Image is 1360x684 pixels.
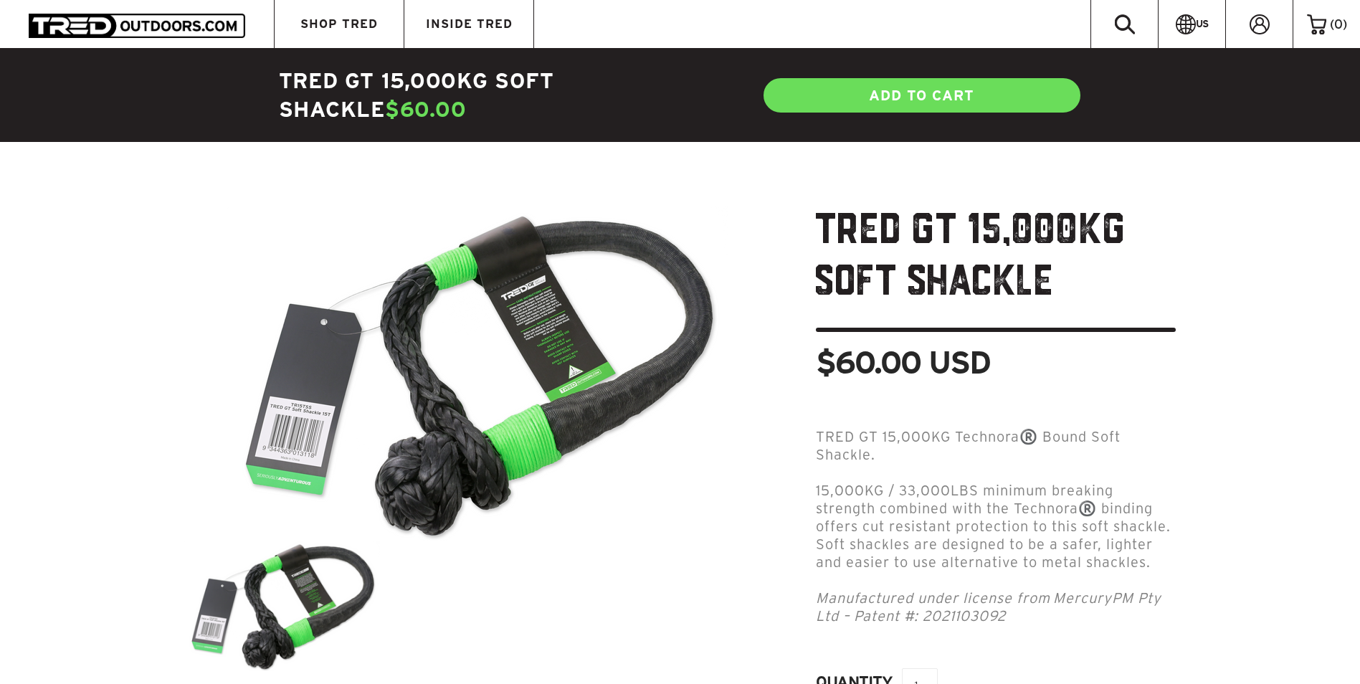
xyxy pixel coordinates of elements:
span: $60.00 USD [816,346,990,378]
a: ADD TO CART [762,77,1082,114]
span: SHOP TRED [300,18,378,30]
em: Manufactured under license from MercuryPM Pty Ltd – Patent #: 2021103092 [816,590,1161,624]
span: $60.00 [385,98,467,121]
img: TRED-15T-Shackle-WHITE-1_700x.png [227,206,728,541]
img: TRED Outdoors America [29,14,245,37]
img: cart-icon [1307,14,1326,34]
img: TRED-15T-Shackle-WHITE-1_300x.png [184,541,380,671]
p: TRED GT 15,000KG Technora®️ Bound Soft Shackle. [816,428,1176,464]
span: ( ) [1330,18,1347,31]
span: INSIDE TRED [426,18,513,30]
h4: TRED GT 15,000kg Soft Shackle [279,67,680,124]
h1: TRED GT 15,000kg Soft Shackle [816,206,1176,332]
p: 15,000KG / 33,000LBS minimum breaking strength combined with the Technora®️ binding offers cut re... [816,482,1176,571]
span: 0 [1334,17,1343,31]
